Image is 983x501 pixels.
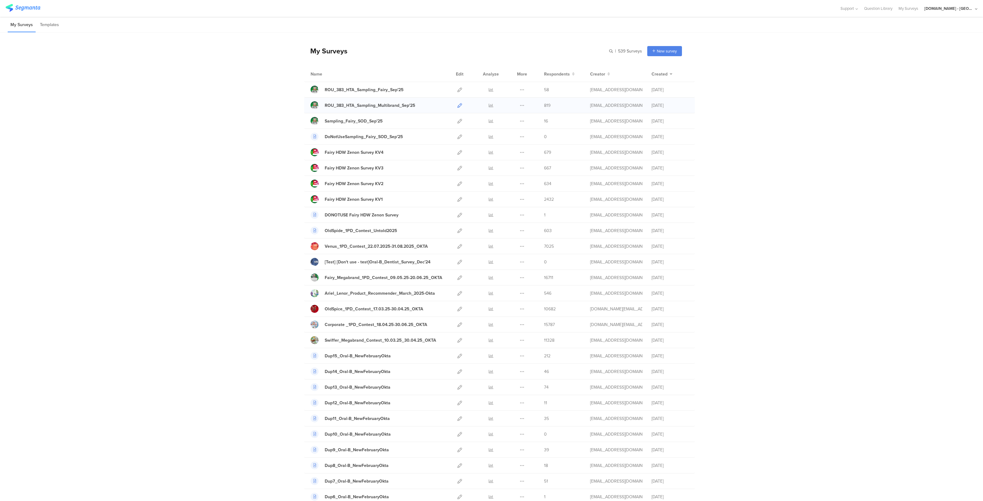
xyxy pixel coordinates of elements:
[544,274,553,281] span: 16711
[325,102,415,109] div: ROU_383_HTA_Sampling_Multibrand_Sep'25
[590,415,642,422] div: stavrositu.m@pg.com
[311,86,404,94] a: ROU_383_HTA_Sampling_Fairy_Sep'25
[311,305,423,313] a: OldSpice_1PD_Contest_17.03.25-30.04.25_OKTA
[311,211,398,219] a: DONOTUSE Fairy HDW Zenon Survey
[544,415,549,422] span: 35
[652,212,688,218] div: [DATE]
[311,164,383,172] a: Fairy HDW Zenon Survey KV3
[652,494,688,500] div: [DATE]
[590,259,642,265] div: betbeder.mb@pg.com
[652,431,688,437] div: [DATE]
[482,66,500,82] div: Analyze
[325,447,389,453] div: Dup9_Oral-B_NewFebruaryOkta
[325,306,423,312] div: OldSpice_1PD_Contest_17.03.25-30.04.25_OKTA
[614,48,617,54] span: |
[544,259,547,265] span: 0
[544,321,555,328] span: 15787
[311,446,389,454] a: Dup9_Oral-B_NewFebruaryOkta
[544,462,548,469] span: 18
[311,477,389,485] a: Dup7_Oral-B_NewFebruaryOkta
[325,431,391,437] div: Dup10_Oral-B_NewFebruaryOkta
[652,290,688,297] div: [DATE]
[544,306,556,312] span: 10682
[311,383,390,391] a: Dup13_Oral-B_NewFebruaryOkta
[544,196,554,203] span: 2432
[544,134,547,140] span: 0
[325,290,435,297] div: Ariel_Lenor_Product_Recommender_March_2025-Okta
[311,274,442,282] a: Fairy_Megabrand_1PD_Contest_09.05.25-20.06.25_OKTA
[544,290,551,297] span: 546
[652,368,688,375] div: [DATE]
[325,165,383,171] div: Fairy HDW Zenon Survey KV3
[590,118,642,124] div: gheorghe.a.4@pg.com
[590,134,642,140] div: gheorghe.a.4@pg.com
[652,149,688,156] div: [DATE]
[311,320,427,328] a: Corporate _1PD_Contest_18.04.25-30.06.25_OKTA
[311,227,397,235] a: OldSpide_1PD_Contest_Untold2025
[590,227,642,234] div: gheorghe.a.4@pg.com
[544,165,551,171] span: 667
[544,118,548,124] span: 16
[311,399,390,407] a: Dup12_Oral-B_NewFebruaryOkta
[325,494,389,500] div: Dup6_Oral-B_NewFebruaryOkta
[6,4,40,12] img: segmanta logo
[590,321,642,328] div: bruma.lb@pg.com
[652,118,688,124] div: [DATE]
[311,430,391,438] a: Dup10_Oral-B_NewFebruaryOkta
[325,274,442,281] div: Fairy_Megabrand_1PD_Contest_09.05.25-20.06.25_OKTA
[544,337,554,344] span: 11328
[325,181,383,187] div: Fairy HDW Zenon Survey KV2
[652,447,688,453] div: [DATE]
[590,243,642,250] div: jansson.cj@pg.com
[590,274,642,281] div: jansson.cj@pg.com
[590,212,642,218] div: gheorghe.a.4@pg.com
[544,400,547,406] span: 11
[311,101,415,109] a: ROU_383_HTA_Sampling_Multibrand_Sep'25
[544,71,575,77] button: Respondents
[652,400,688,406] div: [DATE]
[590,478,642,484] div: stavrositu.m@pg.com
[652,243,688,250] div: [DATE]
[37,18,62,32] li: Templates
[325,337,436,344] div: Swiffer_Megabrand_Contest_10.03.25_30.04.25_OKTA
[652,384,688,390] div: [DATE]
[590,494,642,500] div: stavrositu.m@pg.com
[311,336,436,344] a: Swiffer_Megabrand_Contest_10.03.25_30.04.25_OKTA
[304,46,347,56] div: My Surveys
[325,87,404,93] div: ROU_383_HTA_Sampling_Fairy_Sep'25
[652,87,688,93] div: [DATE]
[311,461,389,469] a: Dup8_Oral-B_NewFebruaryOkta
[325,259,430,265] div: [Test] [Don't use - test]Oral-B_Dentist_Survey_Dec'24
[544,353,550,359] span: 212
[590,196,642,203] div: gheorghe.a.4@pg.com
[657,48,677,54] span: New survey
[325,243,428,250] div: Venus_1PD_Contest_22.07.2025-31.08.2025_OKTA
[590,290,642,297] div: betbeder.mb@pg.com
[544,447,549,453] span: 39
[311,289,435,297] a: Ariel_Lenor_Product_Recommender_March_2025-Okta
[325,149,383,156] div: Fairy HDW Zenon Survey KV4
[325,227,397,234] div: OldSpide_1PD_Contest_Untold2025
[590,87,642,93] div: gheorghe.a.4@pg.com
[325,353,391,359] div: Dup15_Oral-B_NewFebruaryOkta
[544,227,552,234] span: 603
[590,165,642,171] div: gheorghe.a.4@pg.com
[325,415,390,422] div: Dup11_Oral-B_NewFebruaryOkta
[652,274,688,281] div: [DATE]
[544,478,548,484] span: 51
[544,431,547,437] span: 0
[311,180,383,188] a: Fairy HDW Zenon Survey KV2
[652,134,688,140] div: [DATE]
[840,6,854,11] span: Support
[325,478,389,484] div: Dup7_Oral-B_NewFebruaryOkta
[325,134,403,140] div: DoNotUseSampling_Fairy_SOD_Sep'25
[311,367,390,375] a: Dup14_Oral-B_NewFebruaryOkta
[325,462,389,469] div: Dup8_Oral-B_NewFebruaryOkta
[652,71,668,77] span: Created
[544,181,551,187] span: 634
[590,71,610,77] button: Creator
[453,66,466,82] div: Edit
[311,148,383,156] a: Fairy HDW Zenon Survey KV4
[924,6,973,11] div: [DOMAIN_NAME] - [GEOGRAPHIC_DATA]
[652,478,688,484] div: [DATE]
